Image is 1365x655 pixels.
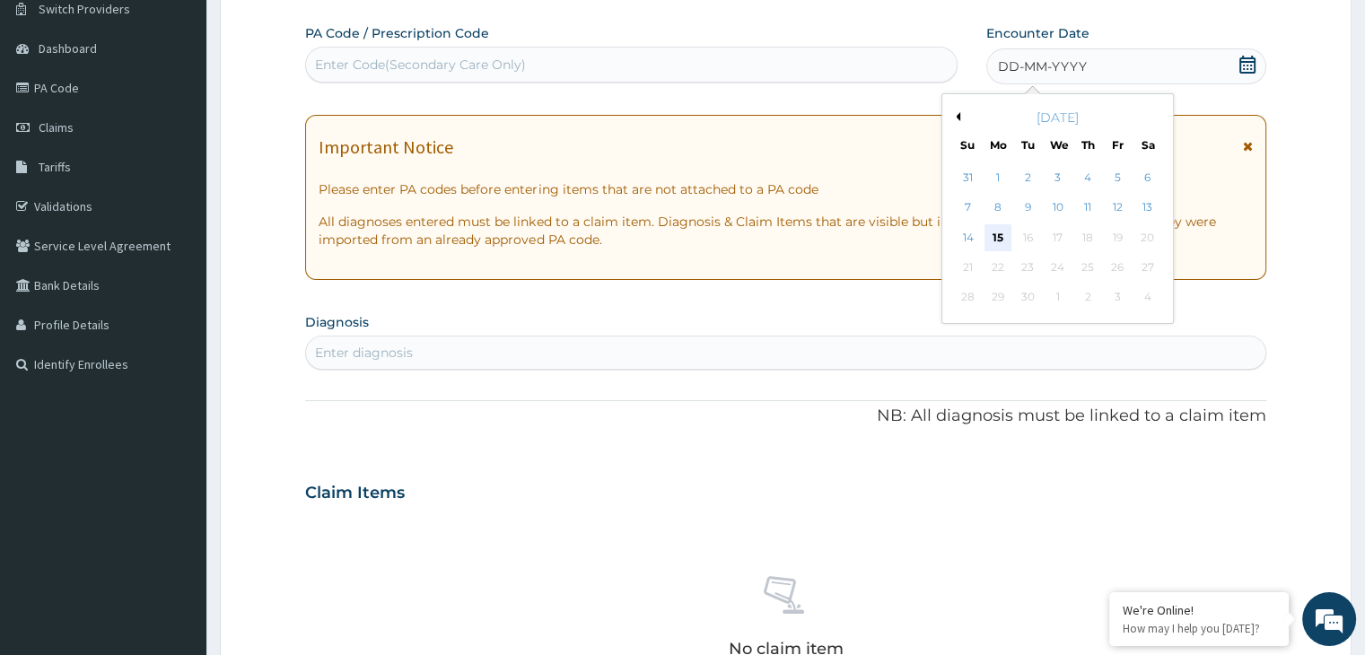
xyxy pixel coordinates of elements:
div: Minimize live chat window [294,9,337,52]
div: Chat with us now [93,100,302,124]
div: Choose Friday, September 5th, 2025 [1104,164,1131,191]
div: Not available Tuesday, September 16th, 2025 [1014,224,1041,251]
p: All diagnoses entered must be linked to a claim item. Diagnosis & Claim Items that are visible bu... [319,213,1252,249]
div: Choose Monday, September 15th, 2025 [984,224,1011,251]
div: Choose Monday, September 1st, 2025 [984,164,1011,191]
div: Sa [1141,137,1156,153]
span: Tariffs [39,159,71,175]
div: Not available Saturday, October 4th, 2025 [1134,284,1161,311]
div: Choose Friday, September 12th, 2025 [1104,195,1131,222]
div: Choose Sunday, August 31st, 2025 [955,164,982,191]
div: Not available Tuesday, September 30th, 2025 [1014,284,1041,311]
span: Claims [39,119,74,135]
div: Choose Sunday, September 14th, 2025 [955,224,982,251]
img: d_794563401_company_1708531726252_794563401 [33,90,73,135]
div: Th [1081,137,1096,153]
span: We're online! [104,207,248,389]
div: Choose Saturday, September 13th, 2025 [1134,195,1161,222]
div: Not available Sunday, September 21st, 2025 [955,254,982,281]
div: Choose Saturday, September 6th, 2025 [1134,164,1161,191]
div: [DATE] [949,109,1166,127]
div: Not available Thursday, September 18th, 2025 [1074,224,1101,251]
div: Tu [1020,137,1036,153]
div: Not available Friday, October 3rd, 2025 [1104,284,1131,311]
div: We're Online! [1123,602,1275,618]
div: Su [960,137,976,153]
div: Choose Tuesday, September 9th, 2025 [1014,195,1041,222]
div: Enter Code(Secondary Care Only) [315,56,526,74]
div: Choose Thursday, September 4th, 2025 [1074,164,1101,191]
div: Not available Sunday, September 28th, 2025 [955,284,982,311]
div: Not available Wednesday, October 1st, 2025 [1045,284,1072,311]
p: Please enter PA codes before entering items that are not attached to a PA code [319,180,1252,198]
p: How may I help you today? [1123,621,1275,636]
div: Not available Thursday, September 25th, 2025 [1074,254,1101,281]
span: DD-MM-YYYY [998,57,1087,75]
div: Choose Wednesday, September 3rd, 2025 [1045,164,1072,191]
div: Not available Friday, September 26th, 2025 [1104,254,1131,281]
button: Previous Month [951,112,960,121]
div: Not available Monday, September 29th, 2025 [984,284,1011,311]
div: Not available Saturday, September 27th, 2025 [1134,254,1161,281]
div: Not available Saturday, September 20th, 2025 [1134,224,1161,251]
div: We [1050,137,1065,153]
div: Not available Monday, September 22nd, 2025 [984,254,1011,281]
div: Choose Wednesday, September 10th, 2025 [1045,195,1072,222]
div: Choose Tuesday, September 2nd, 2025 [1014,164,1041,191]
div: month 2025-09 [953,163,1162,313]
textarea: Type your message and hit 'Enter' [9,452,342,515]
span: Dashboard [39,40,97,57]
label: PA Code / Prescription Code [305,24,489,42]
span: Switch Providers [39,1,130,17]
div: Not available Tuesday, September 23rd, 2025 [1014,254,1041,281]
p: NB: All diagnosis must be linked to a claim item [305,405,1265,428]
label: Encounter Date [986,24,1089,42]
div: Mo [990,137,1005,153]
div: Not available Friday, September 19th, 2025 [1104,224,1131,251]
h3: Claim Items [305,484,405,503]
label: Diagnosis [305,313,369,331]
div: Choose Thursday, September 11th, 2025 [1074,195,1101,222]
div: Not available Thursday, October 2nd, 2025 [1074,284,1101,311]
h1: Important Notice [319,137,453,157]
div: Not available Wednesday, September 24th, 2025 [1045,254,1072,281]
div: Fr [1110,137,1125,153]
div: Enter diagnosis [315,344,413,362]
div: Choose Sunday, September 7th, 2025 [955,195,982,222]
div: Not available Wednesday, September 17th, 2025 [1045,224,1072,251]
div: Choose Monday, September 8th, 2025 [984,195,1011,222]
